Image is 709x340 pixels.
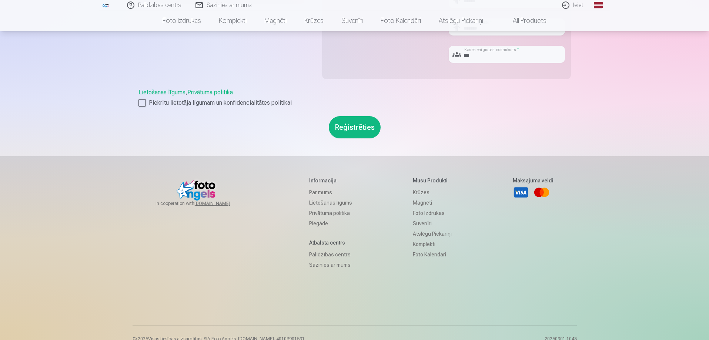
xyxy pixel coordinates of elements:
[413,249,452,260] a: Foto kalendāri
[413,218,452,229] a: Suvenīri
[309,218,352,229] a: Piegāde
[187,89,233,96] a: Privātuma politika
[309,177,352,184] h5: Informācija
[138,98,571,107] label: Piekrītu lietotāja līgumam un konfidencialitātes politikai
[413,177,452,184] h5: Mūsu produkti
[155,201,248,206] span: In cooperation with
[372,10,430,31] a: Foto kalendāri
[138,89,185,96] a: Lietošanas līgums
[329,116,381,138] button: Reģistrēties
[332,10,372,31] a: Suvenīri
[413,187,452,198] a: Krūzes
[255,10,295,31] a: Magnēti
[154,10,210,31] a: Foto izdrukas
[309,198,352,208] a: Lietošanas līgums
[138,88,571,107] div: ,
[309,249,352,260] a: Palīdzības centrs
[309,208,352,218] a: Privātuma politika
[492,10,555,31] a: All products
[413,198,452,208] a: Magnēti
[413,208,452,218] a: Foto izdrukas
[534,184,550,201] a: Mastercard
[295,10,332,31] a: Krūzes
[309,260,352,270] a: Sazinies ar mums
[210,10,255,31] a: Komplekti
[513,177,554,184] h5: Maksājuma veidi
[430,10,492,31] a: Atslēgu piekariņi
[194,201,248,206] a: [DOMAIN_NAME]
[513,184,529,201] a: Visa
[309,187,352,198] a: Par mums
[102,3,110,7] img: /fa1
[413,229,452,239] a: Atslēgu piekariņi
[309,239,352,246] h5: Atbalsta centrs
[413,239,452,249] a: Komplekti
